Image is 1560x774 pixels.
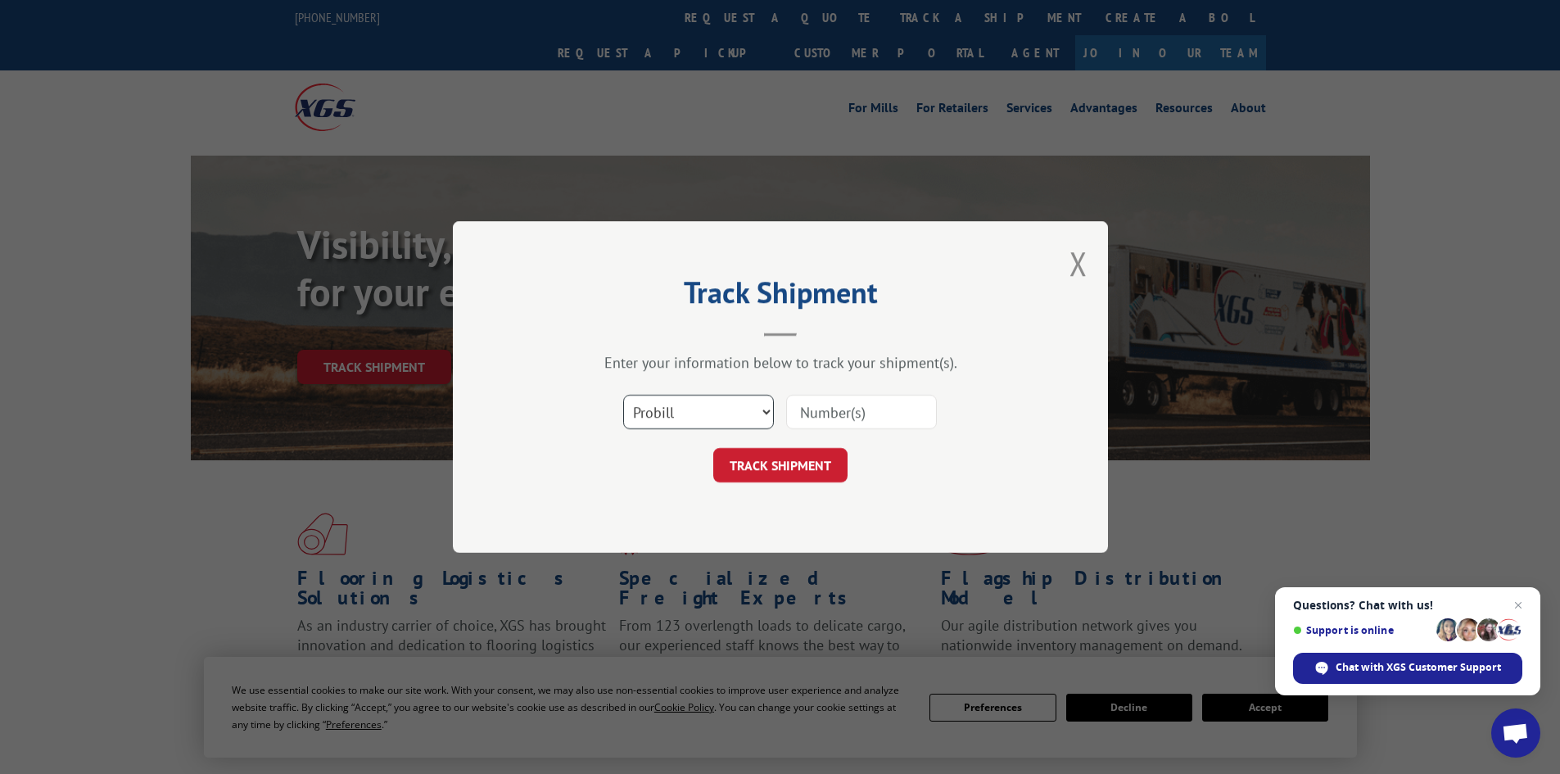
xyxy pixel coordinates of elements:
[535,353,1026,372] div: Enter your information below to track your shipment(s).
[1069,242,1087,285] button: Close modal
[713,448,848,482] button: TRACK SHIPMENT
[535,281,1026,312] h2: Track Shipment
[1293,599,1522,612] span: Questions? Chat with us!
[1293,624,1431,636] span: Support is online
[1293,653,1522,684] div: Chat with XGS Customer Support
[1491,708,1540,758] div: Open chat
[1508,595,1528,615] span: Close chat
[786,395,937,429] input: Number(s)
[1336,660,1501,675] span: Chat with XGS Customer Support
